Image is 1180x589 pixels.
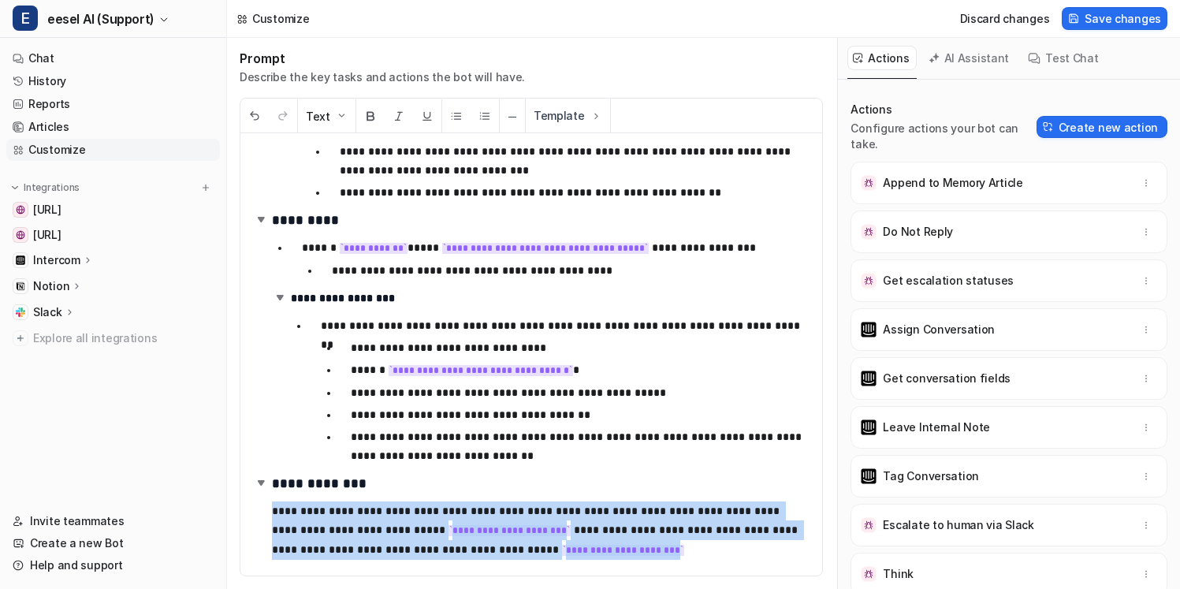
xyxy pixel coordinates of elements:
p: Do Not Reply [883,224,953,240]
img: expand-arrow.svg [253,211,269,227]
img: explore all integrations [13,330,28,346]
p: Actions [851,102,1036,117]
img: www.eesel.ai [16,205,25,214]
button: Undo [240,99,269,133]
img: Slack [16,308,25,317]
button: ─ [500,99,525,133]
img: Dropdown Down Arrow [335,110,348,122]
p: Think [883,566,914,582]
button: Ordered List [471,99,499,133]
img: Notion [16,281,25,291]
button: Italic [385,99,413,133]
img: expand-arrow.svg [272,289,288,305]
img: Unordered List [450,110,463,122]
p: Integrations [24,181,80,194]
img: Ordered List [478,110,491,122]
a: Help and support [6,554,220,576]
button: AI Assistant [923,46,1017,70]
p: Describe the key tasks and actions the bot will have. [240,69,525,85]
button: Underline [413,99,441,133]
button: Redo [269,99,297,133]
h1: Prompt [240,50,525,66]
span: eesel AI (Support) [47,8,154,30]
p: Get conversation fields [883,371,1011,386]
img: Leave Internal Note icon [861,419,877,435]
img: expand-arrow.svg [253,475,269,490]
a: Articles [6,116,220,138]
img: Tag Conversation icon [861,468,877,484]
img: Redo [277,110,289,122]
button: Create new action [1037,116,1167,138]
a: Invite teammates [6,510,220,532]
img: Intercom [16,255,25,265]
img: Escalate to human via Slack icon [861,517,877,533]
a: www.eesel.ai[URL] [6,199,220,221]
a: Customize [6,139,220,161]
img: Think icon [861,566,877,582]
span: [URL] [33,227,61,243]
span: Explore all integrations [33,326,214,351]
img: Do Not Reply icon [861,224,877,240]
button: Bold [356,99,385,133]
a: Create a new Bot [6,532,220,554]
button: Save changes [1062,7,1167,30]
img: Bold [364,110,377,122]
p: Assign Conversation [883,322,995,337]
button: Integrations [6,180,84,196]
img: Template [590,110,602,122]
a: Chat [6,47,220,69]
img: Get escalation statuses icon [861,273,877,289]
span: [URL] [33,202,61,218]
p: Tag Conversation [883,468,979,484]
p: Slack [33,304,62,320]
span: E [13,6,38,31]
img: Undo [248,110,261,122]
img: Create action [1043,121,1054,132]
button: Test Chat [1022,46,1105,70]
img: menu_add.svg [200,182,211,193]
p: Get escalation statuses [883,273,1014,289]
img: Assign Conversation icon [861,322,877,337]
p: Intercom [33,252,80,268]
a: Reports [6,93,220,115]
button: Unordered List [442,99,471,133]
img: docs.eesel.ai [16,230,25,240]
button: Text [298,99,355,133]
img: Get conversation fields icon [861,371,877,386]
img: expand menu [9,182,20,193]
span: Save changes [1085,10,1161,27]
p: Configure actions your bot can take. [851,121,1036,152]
p: Append to Memory Article [883,175,1022,191]
p: Notion [33,278,69,294]
img: Append to Memory Article icon [861,175,877,191]
img: Italic [393,110,405,122]
button: Template [526,99,610,132]
a: History [6,70,220,92]
a: Explore all integrations [6,327,220,349]
button: Discard changes [954,7,1056,30]
button: Actions [847,46,916,70]
p: Escalate to human via Slack [883,517,1033,533]
p: Leave Internal Note [883,419,990,435]
img: Underline [421,110,434,122]
a: docs.eesel.ai[URL] [6,224,220,246]
div: Customize [252,10,309,27]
